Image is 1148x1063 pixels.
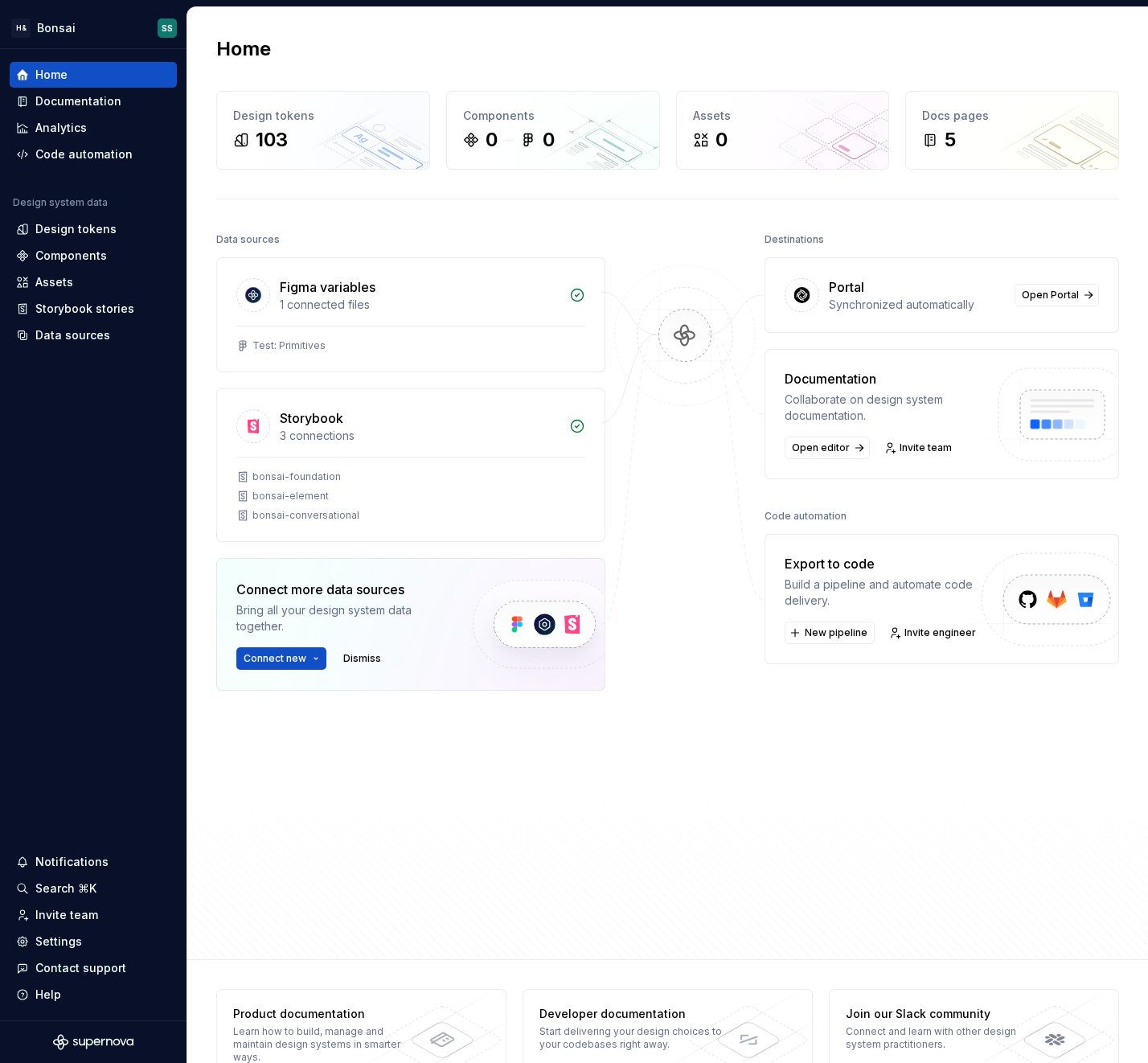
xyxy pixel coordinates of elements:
[343,652,381,665] span: Dismiss
[233,108,413,124] div: Design tokens
[900,441,952,454] span: Invite team
[216,228,280,251] div: Data sources
[35,120,87,136] div: Analytics
[1022,289,1079,302] span: Open Portal
[829,277,864,297] div: Portal
[879,437,959,459] a: Invite team
[785,622,875,644] button: New pipeline
[10,929,177,954] a: Settings
[216,36,271,62] h2: Home
[37,20,76,36] div: Bonsai
[543,127,555,153] div: 0
[792,441,850,454] span: Open editor
[3,10,183,45] button: H&BonsaiSS
[252,339,326,352] div: Test: Primitives
[162,22,173,35] div: SS
[280,408,343,428] div: Storybook
[904,626,976,639] span: Invite engineer
[35,854,109,870] div: Notifications
[10,269,177,295] a: Assets
[236,647,326,670] button: Connect new
[252,509,359,522] div: bonsai-conversational
[785,577,983,609] div: Build a pipeline and automate code delivery.
[10,849,177,875] button: Notifications
[829,297,1005,313] div: Synchronized automatically
[35,248,107,264] div: Components
[35,93,121,109] div: Documentation
[10,88,177,114] a: Documentation
[35,301,134,317] div: Storybook stories
[884,622,983,644] a: Invite engineer
[785,437,870,459] a: Open editor
[486,127,498,153] div: 0
[765,228,824,251] div: Destinations
[35,146,133,162] div: Code automation
[10,115,177,141] a: Analytics
[846,1025,1030,1051] div: Connect and learn with other design system practitioners.
[13,196,108,209] div: Design system data
[463,108,643,124] div: Components
[10,216,177,242] a: Design tokens
[446,91,660,170] a: Components00
[216,388,605,542] a: Storybook3 connectionsbonsai-foundationbonsai-elementbonsai-conversational
[236,602,445,634] div: Bring all your design system data together.
[35,274,73,290] div: Assets
[765,505,847,527] div: Code automation
[216,257,605,372] a: Figma variables1 connected filesTest: Primitives
[233,1006,417,1022] div: Product documentation
[10,322,177,348] a: Data sources
[10,955,177,981] button: Contact support
[35,960,126,976] div: Contact support
[10,296,177,322] a: Storybook stories
[35,67,68,83] div: Home
[35,907,98,923] div: Invite team
[280,297,560,313] div: 1 connected files
[252,490,329,503] div: bonsai-element
[945,127,956,153] div: 5
[35,880,96,897] div: Search ⌘K
[35,987,61,1003] div: Help
[805,626,867,639] span: New pipeline
[35,327,110,343] div: Data sources
[236,580,445,599] div: Connect more data sources
[53,1034,133,1050] svg: Supernova Logo
[676,91,890,170] a: Assets0
[11,18,31,38] div: H&
[785,392,983,424] div: Collaborate on design system documentation.
[10,142,177,167] a: Code automation
[10,982,177,1008] button: Help
[905,91,1119,170] a: Docs pages5
[1015,284,1099,306] a: Open Portal
[216,91,430,170] a: Design tokens103
[922,108,1102,124] div: Docs pages
[539,1006,724,1022] div: Developer documentation
[280,428,560,444] div: 3 connections
[10,902,177,928] a: Invite team
[785,369,983,388] div: Documentation
[715,127,728,153] div: 0
[244,652,306,665] span: Connect new
[693,108,873,124] div: Assets
[336,647,388,670] button: Dismiss
[280,277,375,297] div: Figma variables
[252,470,341,483] div: bonsai-foundation
[10,243,177,269] a: Components
[539,1025,724,1051] div: Start delivering your design choices to your codebases right away.
[10,876,177,901] button: Search ⌘K
[846,1006,1030,1022] div: Join our Slack community
[35,221,117,237] div: Design tokens
[35,934,82,950] div: Settings
[256,127,288,153] div: 103
[785,554,983,573] div: Export to code
[10,62,177,88] a: Home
